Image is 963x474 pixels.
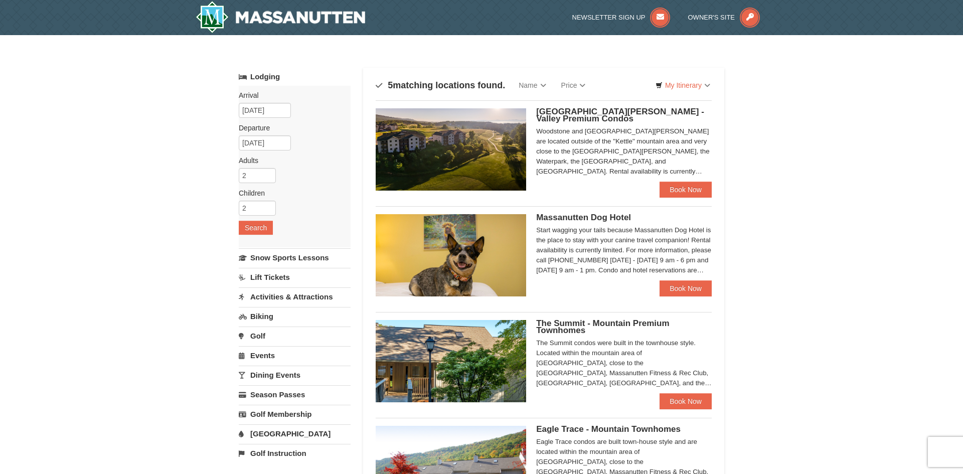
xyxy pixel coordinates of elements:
[239,307,351,326] a: Biking
[239,90,343,100] label: Arrival
[649,78,717,93] a: My Itinerary
[239,155,343,166] label: Adults
[688,14,735,21] span: Owner's Site
[239,123,343,133] label: Departure
[536,319,669,335] span: The Summit - Mountain Premium Townhomes
[376,80,505,90] h4: matching locations found.
[572,14,646,21] span: Newsletter Sign Up
[536,338,712,388] div: The Summit condos were built in the townhouse style. Located within the mountain area of [GEOGRAP...
[196,1,365,33] img: Massanutten Resort Logo
[239,268,351,286] a: Lift Tickets
[239,327,351,345] a: Golf
[196,1,365,33] a: Massanutten Resort
[660,393,712,409] a: Book Now
[239,188,343,198] label: Children
[239,366,351,384] a: Dining Events
[536,126,712,177] div: Woodstone and [GEOGRAPHIC_DATA][PERSON_NAME] are located outside of the "Kettle" mountain area an...
[239,346,351,365] a: Events
[511,75,553,95] a: Name
[239,385,351,404] a: Season Passes
[239,248,351,267] a: Snow Sports Lessons
[536,107,704,123] span: [GEOGRAPHIC_DATA][PERSON_NAME] - Valley Premium Condos
[536,213,631,222] span: Massanutten Dog Hotel
[536,225,712,275] div: Start wagging your tails because Massanutten Dog Hotel is the place to stay with your canine trav...
[688,14,760,21] a: Owner's Site
[376,214,526,296] img: 27428181-5-81c892a3.jpg
[239,221,273,235] button: Search
[376,320,526,402] img: 19219034-1-0eee7e00.jpg
[388,80,393,90] span: 5
[660,182,712,198] a: Book Now
[572,14,671,21] a: Newsletter Sign Up
[536,424,681,434] span: Eagle Trace - Mountain Townhomes
[239,287,351,306] a: Activities & Attractions
[239,424,351,443] a: [GEOGRAPHIC_DATA]
[660,280,712,296] a: Book Now
[554,75,593,95] a: Price
[239,68,351,86] a: Lodging
[239,405,351,423] a: Golf Membership
[376,108,526,191] img: 19219041-4-ec11c166.jpg
[239,444,351,462] a: Golf Instruction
